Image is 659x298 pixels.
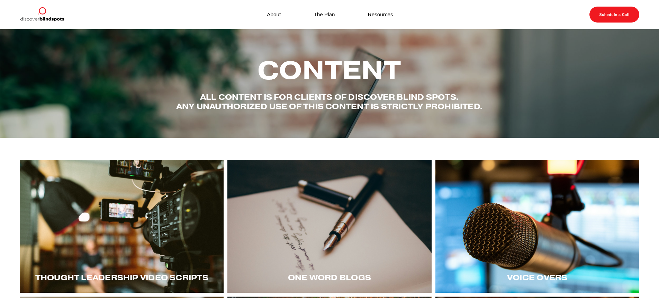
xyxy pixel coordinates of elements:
span: Thought LEadership Video Scripts [35,273,208,282]
span: Voice Overs [507,273,567,282]
h2: Content [175,57,483,84]
span: One word blogs [288,273,371,282]
a: About [267,10,281,19]
a: Schedule a Call [589,7,639,23]
h4: All content is for Clients of Discover Blind spots. Any unauthorized use of this content is stric... [175,93,483,111]
a: The Plan [314,10,335,19]
a: Resources [368,10,393,19]
img: Discover Blind Spots [20,7,64,23]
